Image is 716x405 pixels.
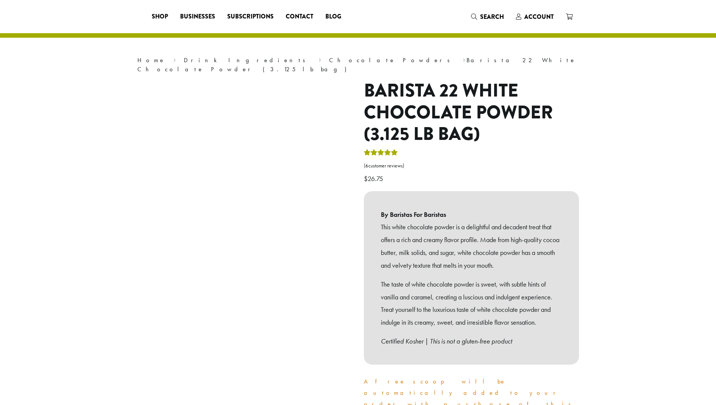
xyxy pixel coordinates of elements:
nav: Breadcrumb [137,56,579,74]
span: 6 [365,163,368,169]
span: › [319,53,321,65]
em: Certified Kosher | This is not a gluten-free product [381,337,512,345]
span: Subscriptions [227,12,274,21]
h1: Barista 22 White Chocolate Powder (3.125 lb bag) [364,80,579,145]
span: Contact [286,12,313,21]
div: Rated 5.00 out of 5 [364,148,398,160]
span: › [173,53,176,65]
span: Account [524,12,554,21]
span: $ [364,174,368,183]
a: Shop [146,11,174,23]
bdi: 26.75 [364,174,385,183]
a: Drink Ingredients [184,56,310,64]
a: Search [465,11,510,23]
a: Chocolate Powders [329,56,455,64]
a: Home [137,56,165,64]
span: Blog [325,12,341,21]
span: Shop [152,12,168,21]
p: This white chocolate powder is a delightful and decadent treat that offers a rich and creamy flav... [381,221,562,272]
span: › [463,53,465,65]
span: Search [480,12,504,21]
span: Businesses [180,12,215,21]
a: (6customer reviews) [364,162,579,170]
p: The taste of white chocolate powder is sweet, with subtle hints of vanilla and caramel, creating ... [381,278,562,329]
b: By Baristas For Baristas [381,208,562,221]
